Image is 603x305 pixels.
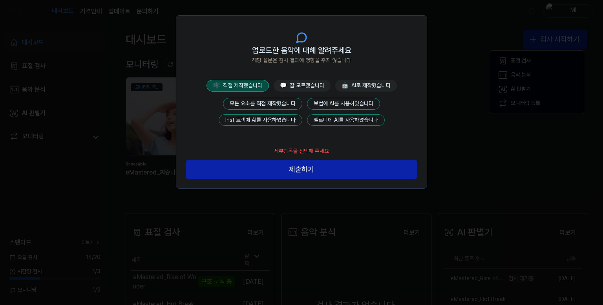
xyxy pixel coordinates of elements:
button: 멜로디에 AI를 사용하였습니다 [307,114,385,126]
button: 제출하기 [186,160,417,179]
button: 🤖AI로 제작했습니다 [335,80,397,92]
button: 💬잘 모르겠습니다 [274,80,331,92]
button: 모든 요소를 직접 제작했습니다 [223,98,302,110]
button: 🎼직접 제작했습니다 [206,80,269,92]
span: 🎼 [213,82,220,88]
span: 업로드한 음악에 대해 알려주세요 [252,44,351,57]
span: 💬 [280,82,287,88]
button: Inst 트랙에 AI를 사용하였습니다 [219,114,302,126]
div: 세부항목을 선택해 주세요 [269,143,334,160]
button: 보컬에 AI를 사용하였습니다 [307,98,380,110]
span: 🤖 [342,82,348,88]
span: 해당 설문은 검사 결과에 영향을 주지 않습니다 [252,57,351,64]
